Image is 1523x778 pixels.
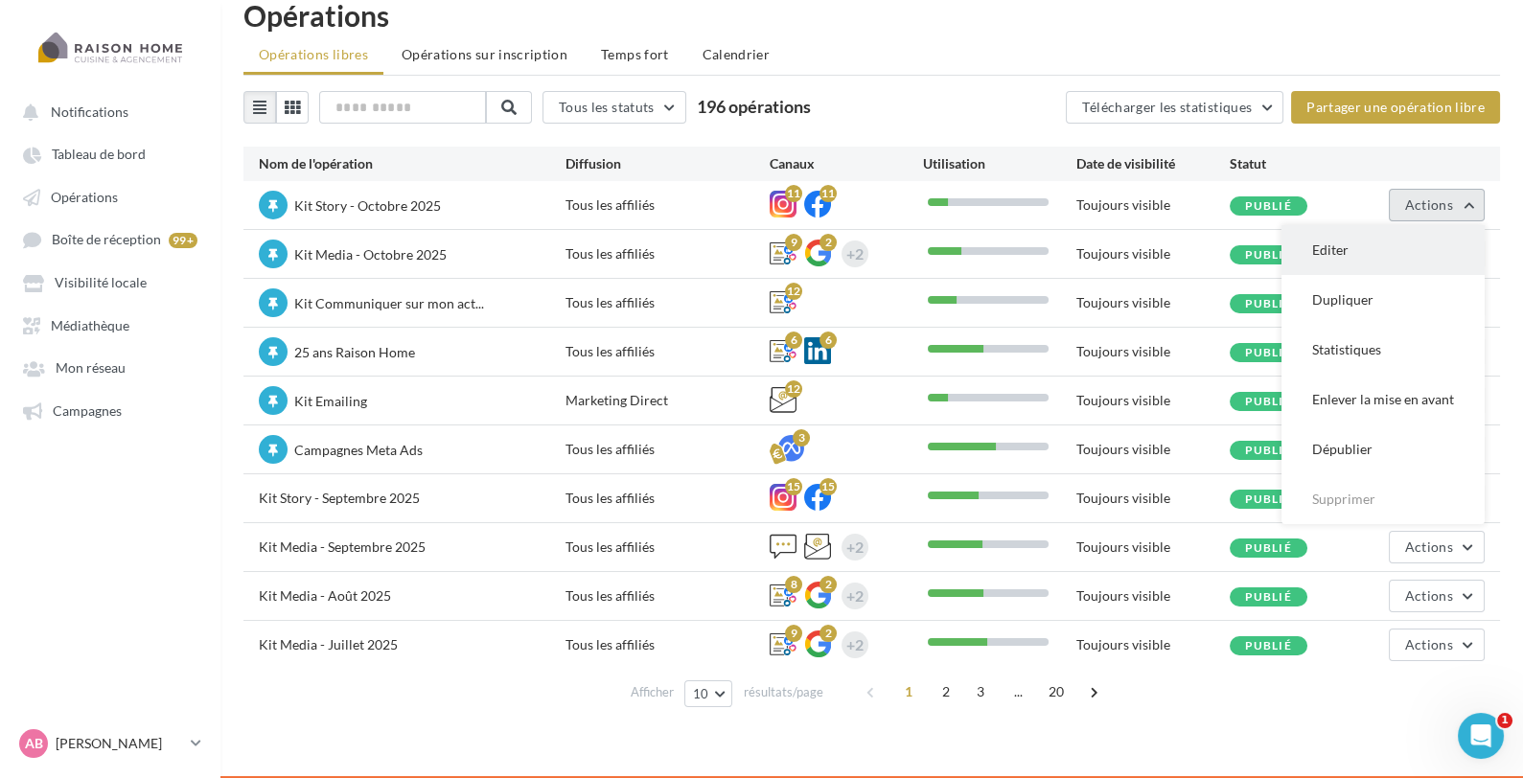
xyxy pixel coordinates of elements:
button: Actions [1389,629,1485,661]
div: Toujours visible [1076,293,1230,312]
div: Date de visibilité [1076,154,1230,173]
span: Kit Media - Septembre 2025 [259,538,426,555]
a: Visibilité locale [12,264,209,299]
span: Campagnes [53,402,122,419]
span: Kit Media - Août 2025 [259,587,391,604]
div: Tous les affiliés [565,293,770,312]
div: +2 [846,534,864,561]
div: Tous les affiliés [565,342,770,361]
span: Publié [1245,589,1292,604]
button: Actions [1389,189,1485,221]
button: 10 [684,680,733,707]
div: Tous les affiliés [565,586,770,606]
span: Publié [1245,638,1292,652]
div: Tous les affiliés [565,635,770,654]
a: Mon réseau [12,350,209,384]
div: Nom de l'opération [259,154,565,173]
div: +2 [846,240,864,267]
button: Actions [1389,580,1485,612]
span: Publié [1245,443,1292,457]
span: Publié [1245,345,1292,359]
div: Toujours visible [1076,635,1230,654]
span: Kit Emailing [294,393,367,409]
a: AB [PERSON_NAME] [15,725,205,762]
div: Diffusion [565,154,770,173]
span: 196 opérations [697,96,811,117]
div: Tous les affiliés [565,538,770,557]
span: Mon réseau [56,360,126,377]
span: 25 ans Raison Home [294,344,415,360]
a: Boîte de réception 99+ [12,221,209,257]
span: Publié [1245,247,1292,262]
div: Toujours visible [1076,195,1230,215]
div: Tous les affiliés [565,195,770,215]
div: Toujours visible [1076,391,1230,410]
div: Toujours visible [1076,342,1230,361]
span: Notifications [51,103,128,120]
span: Campagnes Meta Ads [294,442,423,458]
div: 2 [819,234,837,251]
div: 9 [785,625,802,642]
span: Médiathèque [51,317,129,333]
span: 1 [1497,713,1512,728]
span: Télécharger les statistiques [1082,99,1252,115]
span: Temps fort [601,46,669,62]
div: 8 [785,576,802,593]
span: Kit Story - Septembre 2025 [259,490,420,506]
button: Tous les statuts [542,91,686,124]
span: Publié [1245,296,1292,310]
div: Tous les affiliés [565,440,770,459]
div: 11 [819,185,837,202]
span: Tableau de bord [52,147,146,163]
div: Toujours visible [1076,489,1230,508]
button: Notifications [12,94,201,128]
div: 99+ [169,233,197,248]
a: Campagnes [12,393,209,427]
span: Actions [1405,636,1453,652]
span: Boîte de réception [52,232,161,248]
span: Kit Media - Juillet 2025 [259,636,398,652]
button: Partager une opération libre [1291,91,1500,124]
div: +2 [846,583,864,609]
div: Statut [1230,154,1383,173]
button: Enlever la mise en avant [1281,375,1485,424]
div: 15 [819,478,837,495]
div: Opérations [243,1,1500,30]
span: Actions [1405,587,1453,604]
span: Kit Media - Octobre 2025 [294,246,447,263]
span: Kit Story - Octobre 2025 [294,197,441,214]
div: 12 [785,283,802,300]
div: Toujours visible [1076,244,1230,263]
button: Dupliquer [1281,275,1485,325]
span: Opérations [51,189,118,205]
button: Statistiques [1281,325,1485,375]
button: Dépublier [1281,424,1485,474]
span: Visibilité locale [55,275,147,291]
p: [PERSON_NAME] [56,734,183,753]
div: 3 [793,429,810,446]
div: 6 [819,332,837,349]
button: Télécharger les statistiques [1066,91,1283,124]
span: Kit Communiquer sur mon act... [294,295,484,311]
a: Tableau de bord [12,136,209,171]
span: 20 [1040,676,1072,707]
div: 15 [785,478,802,495]
div: 9 [785,234,802,251]
div: Canaux [770,154,923,173]
button: Actions [1389,531,1485,563]
span: 3 [965,676,996,707]
span: Tous les statuts [559,99,655,115]
div: 11 [785,185,802,202]
span: Actions [1405,538,1453,555]
a: Opérations [12,179,209,214]
div: Marketing Direct [565,391,770,410]
span: Publié [1245,394,1292,408]
div: Toujours visible [1076,440,1230,459]
span: 10 [693,686,709,701]
div: Toujours visible [1076,586,1230,606]
span: Afficher [631,683,674,701]
iframe: Intercom live chat [1458,713,1504,759]
div: Tous les affiliés [565,489,770,508]
div: 2 [819,625,837,642]
button: Editer [1281,225,1485,275]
